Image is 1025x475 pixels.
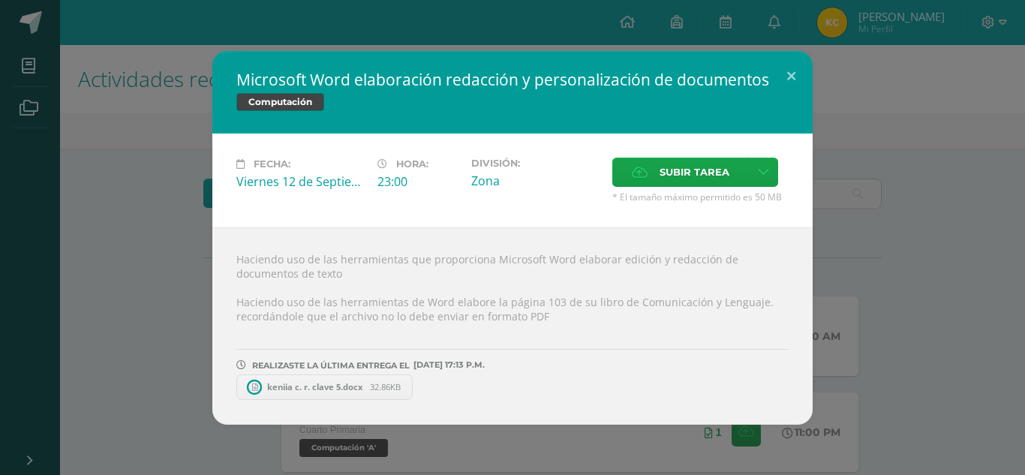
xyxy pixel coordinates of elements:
span: [DATE] 17:13 P.M. [410,365,485,365]
h2: Microsoft Word elaboración redacción y personalización de documentos [236,69,789,90]
div: 23:00 [377,173,459,190]
span: Subir tarea [660,158,729,186]
span: 32.86KB [370,381,401,392]
div: Zona [471,173,600,189]
div: Haciendo uso de las herramientas que proporciona Microsoft Word elaborar edición y redacción de d... [212,227,813,425]
span: Computación [236,93,324,111]
div: Viernes 12 de Septiembre [236,173,365,190]
span: * El tamaño máximo permitido es 50 MB [612,191,789,203]
label: División: [471,158,600,169]
span: REALIZASTE LA ÚLTIMA ENTREGA EL [252,360,410,371]
a: keniia c. r. clave 5.docx 32.86KB [236,374,413,400]
span: Hora: [396,158,428,170]
button: Close (Esc) [770,51,813,102]
span: keniia c. r. clave 5.docx [260,381,370,392]
span: Fecha: [254,158,290,170]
